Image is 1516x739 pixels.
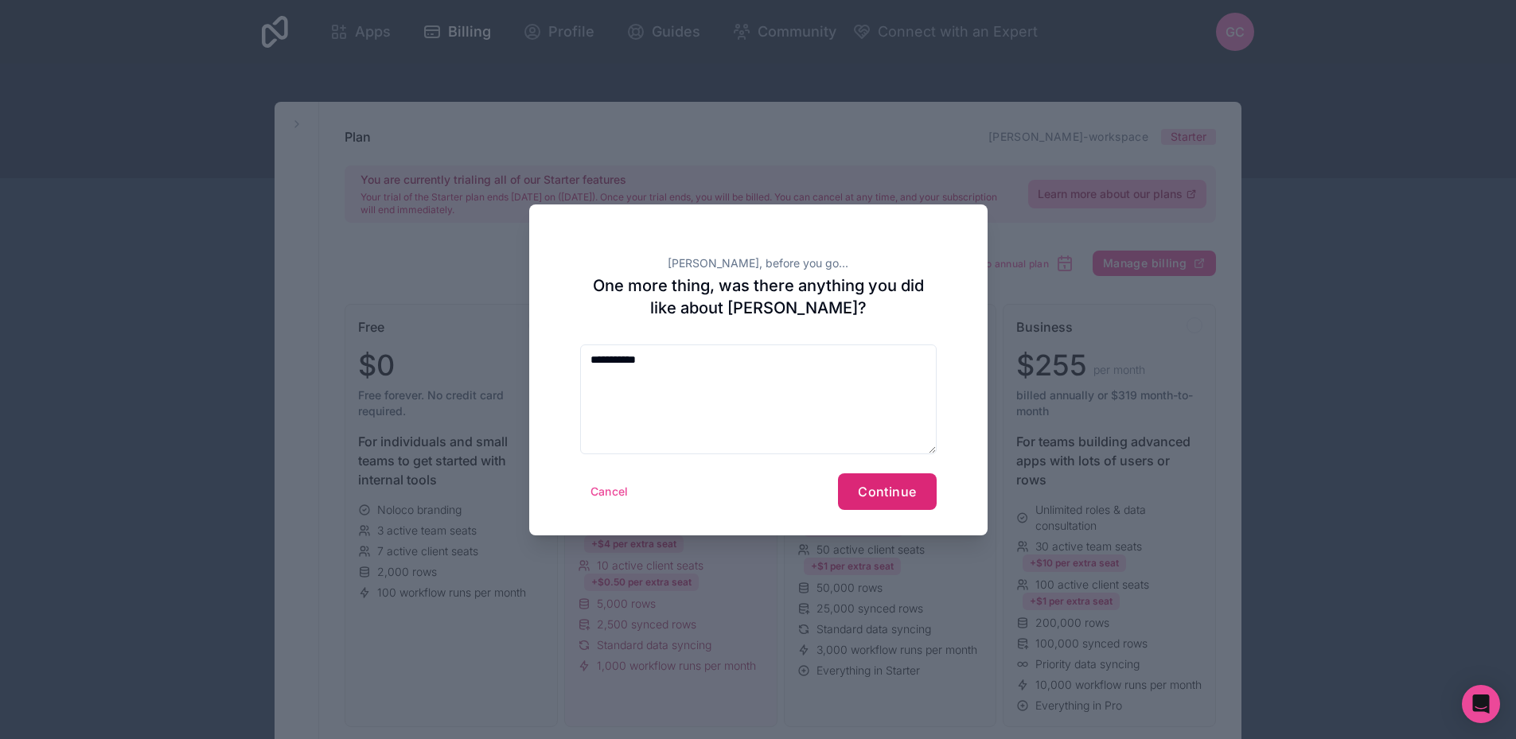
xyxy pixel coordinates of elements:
button: Cancel [580,479,639,504]
span: Continue [858,484,916,500]
div: Open Intercom Messenger [1462,685,1500,723]
h2: [PERSON_NAME], before you go... [580,255,937,271]
button: Continue [838,473,936,510]
h2: One more thing, was there anything you did like about [PERSON_NAME]? [580,274,937,319]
